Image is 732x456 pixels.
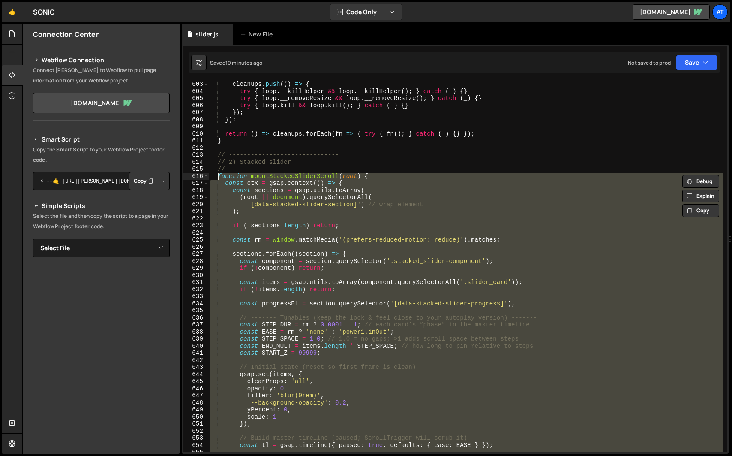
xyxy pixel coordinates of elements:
div: 644 [183,371,209,378]
a: AT [712,4,728,20]
p: Connect [PERSON_NAME] to Webflow to pull page information from your Webflow project [33,65,170,86]
div: 617 [183,180,209,187]
div: 624 [183,230,209,237]
div: 626 [183,244,209,251]
div: 10 minutes ago [225,59,262,66]
div: 632 [183,286,209,293]
div: 612 [183,145,209,152]
div: 638 [183,329,209,336]
div: 649 [183,406,209,414]
p: Copy the Smart Script to your Webflow Project footer code. [33,145,170,165]
button: Copy [682,204,719,217]
div: 611 [183,137,209,145]
div: 629 [183,265,209,272]
div: 621 [183,208,209,215]
div: 648 [183,399,209,407]
div: 639 [183,335,209,343]
iframe: YouTube video player [33,272,171,349]
div: Saved [210,59,262,66]
a: [DOMAIN_NAME] [33,93,170,113]
div: 631 [183,279,209,286]
div: 619 [183,194,209,201]
div: New File [240,30,276,39]
button: Debug [682,175,719,188]
div: 630 [183,272,209,279]
div: Button group with nested dropdown [129,172,170,190]
div: 636 [183,314,209,322]
a: [DOMAIN_NAME] [633,4,710,20]
div: 603 [183,81,209,88]
div: 625 [183,236,209,244]
div: 616 [183,173,209,180]
div: 633 [183,293,209,300]
button: Explain [682,190,719,202]
div: 620 [183,201,209,208]
div: 604 [183,88,209,95]
div: 627 [183,251,209,258]
div: 634 [183,300,209,308]
div: 641 [183,350,209,357]
div: 653 [183,435,209,442]
button: Save [676,55,717,70]
div: 606 [183,102,209,109]
div: 646 [183,385,209,393]
div: 640 [183,343,209,350]
div: 643 [183,364,209,371]
div: 652 [183,428,209,435]
p: Select the file and then copy the script to a page in your Webflow Project footer code. [33,211,170,232]
div: 650 [183,414,209,421]
div: 614 [183,159,209,166]
div: 607 [183,109,209,116]
button: Code Only [330,4,402,20]
div: 628 [183,258,209,265]
div: 637 [183,321,209,329]
div: 642 [183,357,209,364]
a: 🤙 [2,2,23,22]
h2: Simple Scripts [33,201,170,211]
textarea: <!--🤙 [URL][PERSON_NAME][DOMAIN_NAME]> <script>document.addEventListener("DOMContentLoaded", func... [33,172,170,190]
button: Copy [129,172,158,190]
div: 608 [183,116,209,124]
iframe: YouTube video player [33,354,171,432]
div: 615 [183,166,209,173]
div: 610 [183,130,209,138]
div: 609 [183,123,209,130]
div: 654 [183,442,209,449]
div: slider.js [195,30,219,39]
div: SONIC [33,7,55,17]
div: 613 [183,151,209,159]
h2: Smart Script [33,134,170,145]
h2: Webflow Connection [33,55,170,65]
div: 647 [183,392,209,399]
h2: Connection Center [33,30,99,39]
div: 655 [183,449,209,456]
div: 635 [183,307,209,314]
div: 618 [183,187,209,194]
div: 623 [183,222,209,230]
div: 605 [183,95,209,102]
div: 645 [183,378,209,385]
div: Not saved to prod [628,59,671,66]
div: 651 [183,420,209,428]
div: 622 [183,215,209,223]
